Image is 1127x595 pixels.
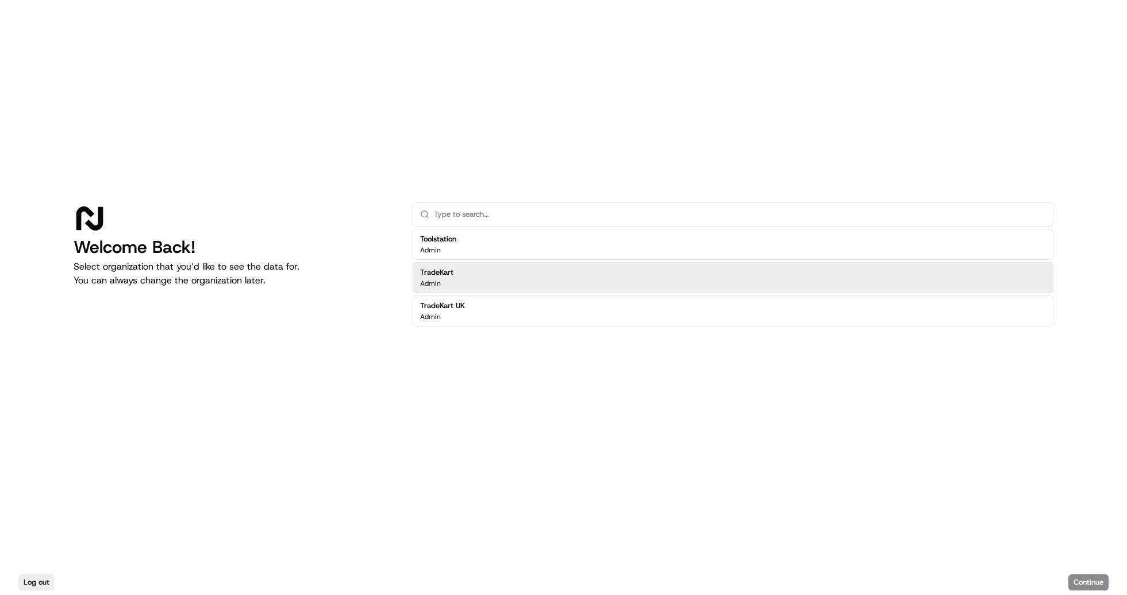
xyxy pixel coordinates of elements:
[420,245,441,255] p: Admin
[420,312,441,321] p: Admin
[434,203,1046,226] input: Type to search...
[420,301,465,311] h2: TradeKart UK
[420,267,453,278] h2: TradeKart
[74,260,394,287] p: Select organization that you’d like to see the data for. You can always change the organization l...
[18,574,55,590] button: Log out
[413,227,1053,329] div: Suggestions
[420,234,456,244] h2: Toolstation
[420,279,441,288] p: Admin
[74,237,394,258] h1: Welcome Back!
